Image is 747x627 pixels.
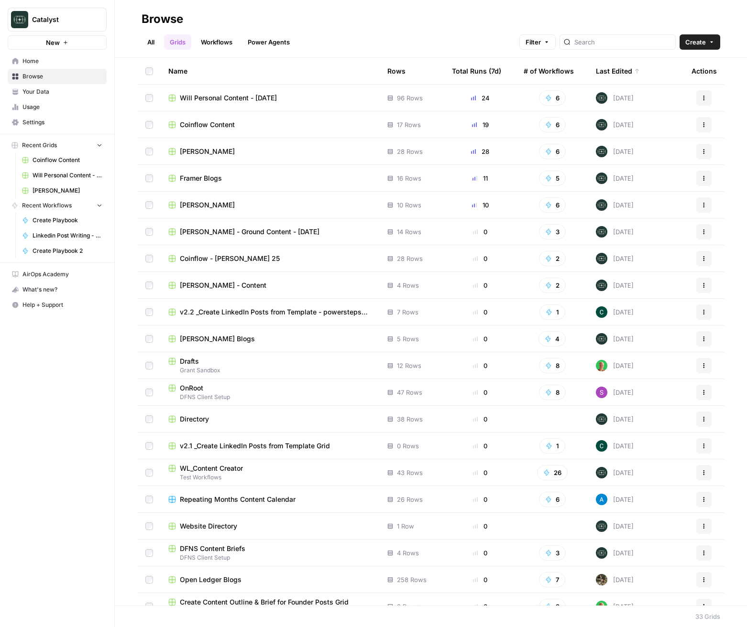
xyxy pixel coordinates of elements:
[397,334,419,344] span: 5 Rows
[180,173,222,183] span: Framer Blogs
[168,553,372,562] span: DFNS Client Setup
[539,599,566,614] button: 2
[168,495,372,504] a: Repeating Months Content Calendar
[397,521,414,531] span: 1 Row
[680,34,720,50] button: Create
[596,280,607,291] img: lkqc6w5wqsmhugm7jkiokl0d6w4g
[596,119,607,130] img: lkqc6w5wqsmhugm7jkiokl0d6w4g
[596,494,634,505] div: [DATE]
[142,34,160,50] a: All
[596,253,634,264] div: [DATE]
[596,520,634,532] div: [DATE]
[397,414,423,424] span: 38 Rows
[180,200,235,210] span: [PERSON_NAME]
[22,103,102,111] span: Usage
[46,38,60,47] span: New
[539,144,566,159] button: 6
[387,58,406,84] div: Rows
[596,494,607,505] img: o3cqybgnmipr355j8nz4zpq1mc6x
[596,601,634,612] div: [DATE]
[180,281,266,290] span: [PERSON_NAME] - Content
[195,34,238,50] a: Workflows
[397,93,423,103] span: 96 Rows
[180,254,280,263] span: Coinflow - [PERSON_NAME] 25
[596,173,607,184] img: lkqc6w5wqsmhugm7jkiokl0d6w4g
[596,119,634,130] div: [DATE]
[452,227,508,237] div: 0
[180,575,242,584] span: Open Ledger Blogs
[33,231,102,240] span: Linkedin Post Writing - [DATE]
[8,54,107,69] a: Home
[168,383,372,401] a: OnRootDFNS Client Setup
[180,334,255,344] span: [PERSON_NAME] Blogs
[692,58,717,84] div: Actions
[242,34,296,50] a: Power Agents
[596,253,607,264] img: lkqc6w5wqsmhugm7jkiokl0d6w4g
[526,37,541,47] span: Filter
[397,548,419,558] span: 4 Rows
[397,441,419,451] span: 0 Rows
[168,473,372,482] span: Test Workflows
[11,11,28,28] img: Catalyst Logo
[574,37,671,47] input: Search
[22,141,57,150] span: Recent Grids
[168,464,372,482] a: WL_Content CreatorTest Workflows
[685,37,706,47] span: Create
[180,521,237,531] span: Website Directory
[18,168,107,183] a: Will Personal Content - [DATE]
[8,138,107,152] button: Recent Grids
[22,57,102,65] span: Home
[18,183,107,198] a: [PERSON_NAME]
[33,247,102,255] span: Create Playbook 2
[180,147,235,156] span: [PERSON_NAME]
[452,307,508,317] div: 0
[452,388,508,397] div: 0
[596,333,634,345] div: [DATE]
[596,467,607,478] img: lkqc6w5wqsmhugm7jkiokl0d6w4g
[168,597,372,616] a: Create Content Outline & Brief for Founder Posts GridTest Workflows - Interview Q's
[397,200,421,210] span: 10 Rows
[596,173,634,184] div: [DATE]
[8,115,107,130] a: Settings
[596,387,607,398] img: 8wp957rfk43rnyghm9vn4vie4sl3
[596,547,607,559] img: lkqc6w5wqsmhugm7jkiokl0d6w4g
[168,200,372,210] a: [PERSON_NAME]
[168,575,372,584] a: Open Ledger Blogs
[8,267,107,282] a: AirOps Academy
[8,35,107,50] button: New
[539,251,566,266] button: 2
[397,495,423,504] span: 26 Rows
[519,34,556,50] button: Filter
[452,548,508,558] div: 0
[397,281,419,290] span: 4 Rows
[180,93,277,103] span: Will Personal Content - [DATE]
[596,199,607,211] img: lkqc6w5wqsmhugm7jkiokl0d6w4g
[596,360,634,371] div: [DATE]
[596,440,634,452] div: [DATE]
[537,465,568,480] button: 26
[168,357,372,375] a: DraftsGrant Sandbox
[168,414,372,424] a: Directory
[33,186,102,195] span: [PERSON_NAME]
[596,199,634,211] div: [DATE]
[596,280,634,291] div: [DATE]
[180,597,349,607] span: Create Content Outline & Brief for Founder Posts Grid
[539,492,566,507] button: 6
[180,464,243,473] span: WL_Content Creator
[452,414,508,424] div: 0
[180,544,245,553] span: DFNS Content Briefs
[33,171,102,180] span: Will Personal Content - [DATE]
[168,281,372,290] a: [PERSON_NAME] - Content
[22,301,102,309] span: Help + Support
[22,270,102,279] span: AirOps Academy
[168,334,372,344] a: [PERSON_NAME] Blogs
[8,99,107,115] a: Usage
[596,574,607,585] img: nz4rxdpcyvcdpeqfbif2kqrzze46
[539,572,565,587] button: 7
[18,152,107,168] a: Coinflow Content
[452,281,508,290] div: 0
[452,521,508,531] div: 0
[452,361,508,370] div: 0
[397,602,419,611] span: 2 Rows
[452,93,508,103] div: 24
